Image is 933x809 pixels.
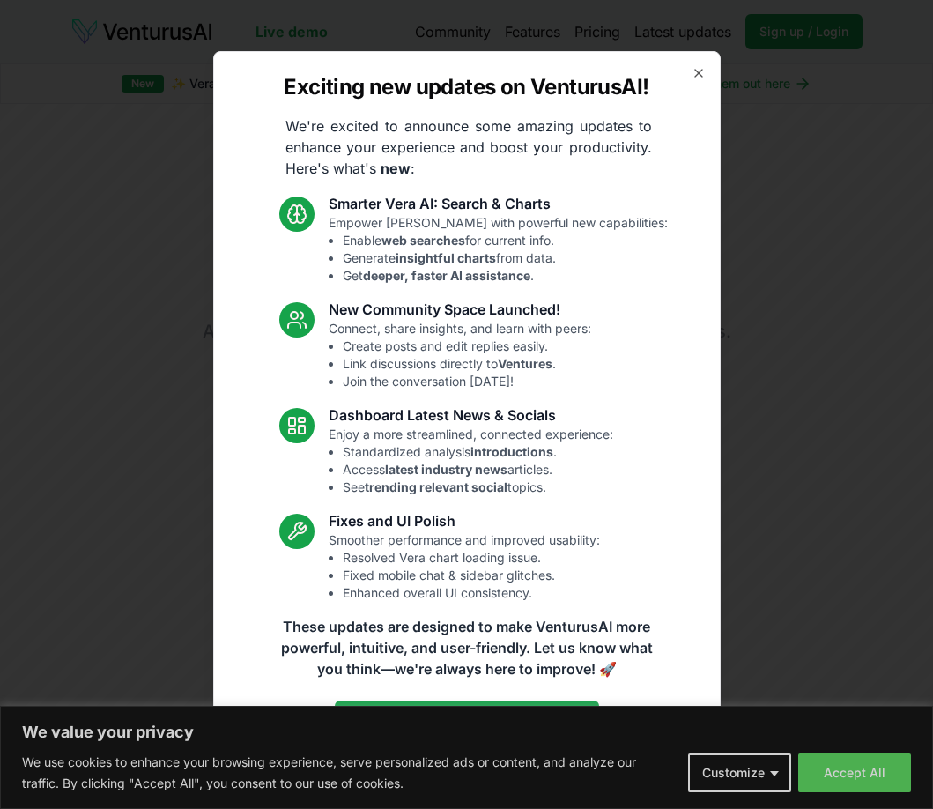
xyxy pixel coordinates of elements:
strong: deeper, faster AI assistance [363,268,530,283]
li: Create posts and edit replies easily. [343,338,591,355]
a: Read the full announcement on our blog! [335,701,599,736]
li: Link discussions directly to . [343,355,591,373]
p: These updates are designed to make VenturusAI more powerful, intuitive, and user-friendly. Let us... [270,616,664,679]
li: Generate from data. [343,249,668,267]
h3: New Community Space Launched! [329,299,591,320]
h3: Fixes and UI Polish [329,510,600,531]
li: Join the conversation [DATE]! [343,373,591,390]
h2: Exciting new updates on VenturusAI! [284,73,648,101]
strong: latest industry news [385,462,507,477]
li: Fixed mobile chat & sidebar glitches. [343,567,600,584]
strong: web searches [381,233,465,248]
li: Access articles. [343,461,613,479]
p: We're excited to announce some amazing updates to enhance your experience and boost your producti... [271,115,666,179]
li: Enhanced overall UI consistency. [343,584,600,602]
li: Resolved Vera chart loading issue. [343,549,600,567]
strong: introductions [470,444,553,459]
strong: new [381,160,411,177]
p: Enjoy a more streamlined, connected experience: [329,426,613,496]
p: Empower [PERSON_NAME] with powerful new capabilities: [329,214,668,285]
strong: trending relevant social [365,479,507,494]
li: See topics. [343,479,613,496]
strong: Ventures [498,356,552,371]
p: Connect, share insights, and learn with peers: [329,320,591,390]
li: Get . [343,267,668,285]
p: Smoother performance and improved usability: [329,531,600,602]
li: Standardized analysis . [343,443,613,461]
h3: Smarter Vera AI: Search & Charts [329,193,668,214]
h3: Dashboard Latest News & Socials [329,404,613,426]
li: Enable for current info. [343,232,668,249]
strong: insightful charts [396,250,496,265]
